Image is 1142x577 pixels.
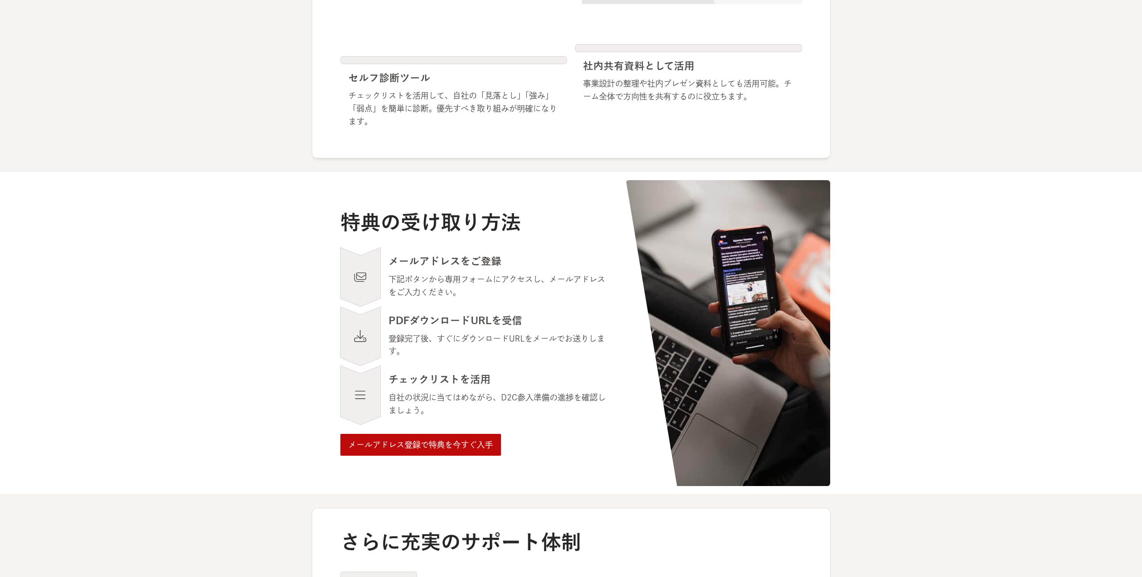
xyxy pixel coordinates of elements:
div: さらに充実のサポート体制 [340,530,581,555]
a: メールアドレス登録で特典を今すぐ入手 [340,434,501,456]
div: PDFダウンロードURLを受信 [389,315,522,327]
div: 事業設計の整理や社内プレゼン資料としても活用可能。チーム全体で方向性を共有するのに役立ちます。 [583,77,794,103]
div: 登録完了後、すぐにダウンロードURLをメールでお送りします。 [389,332,608,358]
div: 社内共有資料として活用 [583,60,695,73]
div: 自社の状況に当てはめながら、D2C参入準備の進捗を確認しましょう。 [389,391,608,417]
div: メールアドレスをご登録 [389,256,501,268]
div: メールアドレス登録で特典を今すぐ入手 [348,438,493,451]
div: チェックリストを活用 [389,374,491,386]
div: セルフ診断ツール [348,72,449,85]
div: 下記ボタンから専用フォームにアクセスし、メールアドレスをご入力ください。 [389,273,608,299]
div: チェックリストを活用して、自社の「見落とし」「強み」「弱点」を簡単に診断。優先すべき取り組みが明確になります。 [348,89,559,128]
div: 特典の受け取り方法 [340,210,541,235]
